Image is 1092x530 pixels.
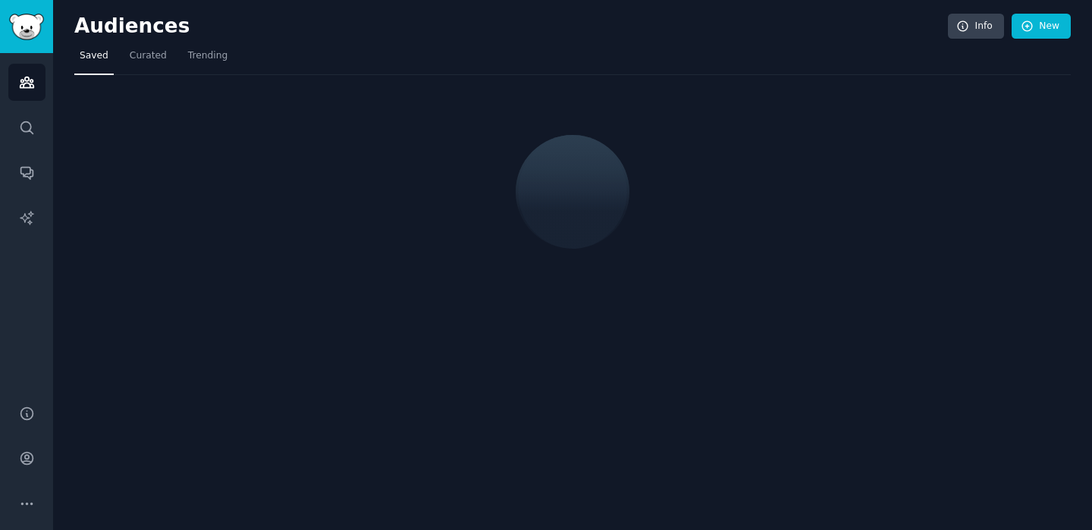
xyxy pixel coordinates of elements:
[80,49,108,63] span: Saved
[183,44,233,75] a: Trending
[1012,14,1071,39] a: New
[948,14,1004,39] a: Info
[130,49,167,63] span: Curated
[74,44,114,75] a: Saved
[124,44,172,75] a: Curated
[9,14,44,40] img: GummySearch logo
[74,14,948,39] h2: Audiences
[188,49,227,63] span: Trending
